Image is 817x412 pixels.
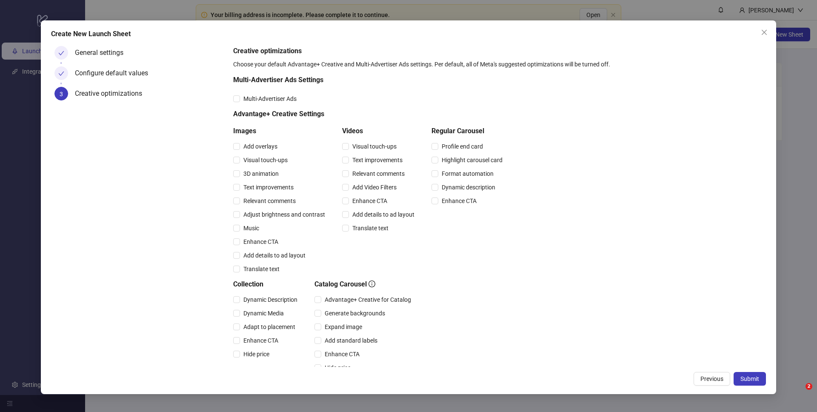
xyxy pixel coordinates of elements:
[240,264,283,274] span: Translate text
[806,383,812,390] span: 2
[438,169,497,178] span: Format automation
[431,126,506,136] h5: Regular Carousel
[51,29,766,39] div: Create New Launch Sheet
[240,210,329,219] span: Adjust brightness and contrast
[240,349,273,359] span: Hide price
[240,295,301,304] span: Dynamic Description
[240,155,291,165] span: Visual touch-ups
[321,322,366,332] span: Expand image
[349,155,406,165] span: Text improvements
[233,109,506,119] h5: Advantage+ Creative Settings
[233,279,301,289] h5: Collection
[694,372,730,386] button: Previous
[233,46,763,56] h5: Creative optimizations
[75,87,149,100] div: Creative optimizations
[233,126,329,136] h5: Images
[438,142,486,151] span: Profile end card
[240,309,287,318] span: Dynamic Media
[349,223,392,233] span: Translate text
[761,29,768,36] span: close
[240,336,282,345] span: Enhance CTA
[240,196,299,206] span: Relevant comments
[240,169,282,178] span: 3D animation
[58,50,64,56] span: check
[321,363,354,372] span: Hide price
[233,60,763,69] div: Choose your default Advantage+ Creative and Multi-Advertiser Ads settings. Per default, all of Me...
[757,26,771,39] button: Close
[342,126,418,136] h5: Videos
[734,372,766,386] button: Submit
[788,383,808,403] iframe: Intercom live chat
[349,142,400,151] span: Visual touch-ups
[349,196,391,206] span: Enhance CTA
[58,71,64,77] span: check
[240,183,297,192] span: Text improvements
[700,375,723,382] span: Previous
[233,75,506,85] h5: Multi-Advertiser Ads Settings
[349,210,418,219] span: Add details to ad layout
[321,336,381,345] span: Add standard labels
[240,322,299,332] span: Adapt to placement
[321,295,414,304] span: Advantage+ Creative for Catalog
[240,237,282,246] span: Enhance CTA
[240,94,300,103] span: Multi-Advertiser Ads
[438,155,506,165] span: Highlight carousel card
[240,251,309,260] span: Add details to ad layout
[60,91,63,97] span: 3
[438,183,499,192] span: Dynamic description
[314,279,414,289] h5: Catalog Carousel
[349,183,400,192] span: Add Video Filters
[321,309,389,318] span: Generate backgrounds
[369,280,375,287] span: info-circle
[75,46,130,60] div: General settings
[349,169,408,178] span: Relevant comments
[240,223,263,233] span: Music
[75,66,155,80] div: Configure default values
[240,142,281,151] span: Add overlays
[740,375,759,382] span: Submit
[438,196,480,206] span: Enhance CTA
[321,349,363,359] span: Enhance CTA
